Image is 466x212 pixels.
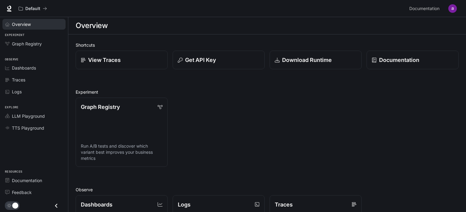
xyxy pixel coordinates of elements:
[12,125,44,131] span: TTS Playground
[2,187,66,198] a: Feedback
[76,89,459,95] h2: Experiment
[275,200,293,209] p: Traces
[76,98,168,167] a: Graph RegistryRun A/B tests and discover which variant best improves your business metrics
[185,56,216,64] p: Get API Key
[81,200,113,209] p: Dashboards
[12,65,36,71] span: Dashboards
[12,189,32,196] span: Feedback
[12,41,42,47] span: Graph Registry
[81,103,120,111] p: Graph Registry
[379,56,419,64] p: Documentation
[76,186,459,193] h2: Observe
[76,42,459,48] h2: Shortcuts
[25,6,40,11] p: Default
[2,111,66,121] a: LLM Playground
[2,74,66,85] a: Traces
[367,51,459,69] a: Documentation
[409,5,439,13] span: Documentation
[88,56,121,64] p: View Traces
[270,51,362,69] a: Download Runtime
[173,51,265,69] button: Get API Key
[12,88,22,95] span: Logs
[407,2,444,15] a: Documentation
[12,113,45,119] span: LLM Playground
[446,2,459,15] button: User avatar
[448,4,457,13] img: User avatar
[2,123,66,133] a: TTS Playground
[81,143,163,161] p: Run A/B tests and discover which variant best improves your business metrics
[12,177,42,184] span: Documentation
[16,2,50,15] button: All workspaces
[12,77,25,83] span: Traces
[76,20,108,32] h1: Overview
[2,86,66,97] a: Logs
[2,175,66,186] a: Documentation
[12,21,31,27] span: Overview
[76,51,168,69] a: View Traces
[178,200,191,209] p: Logs
[49,199,63,212] button: Close drawer
[282,56,332,64] p: Download Runtime
[2,63,66,73] a: Dashboards
[2,38,66,49] a: Graph Registry
[12,202,18,209] span: Dark mode toggle
[2,19,66,30] a: Overview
